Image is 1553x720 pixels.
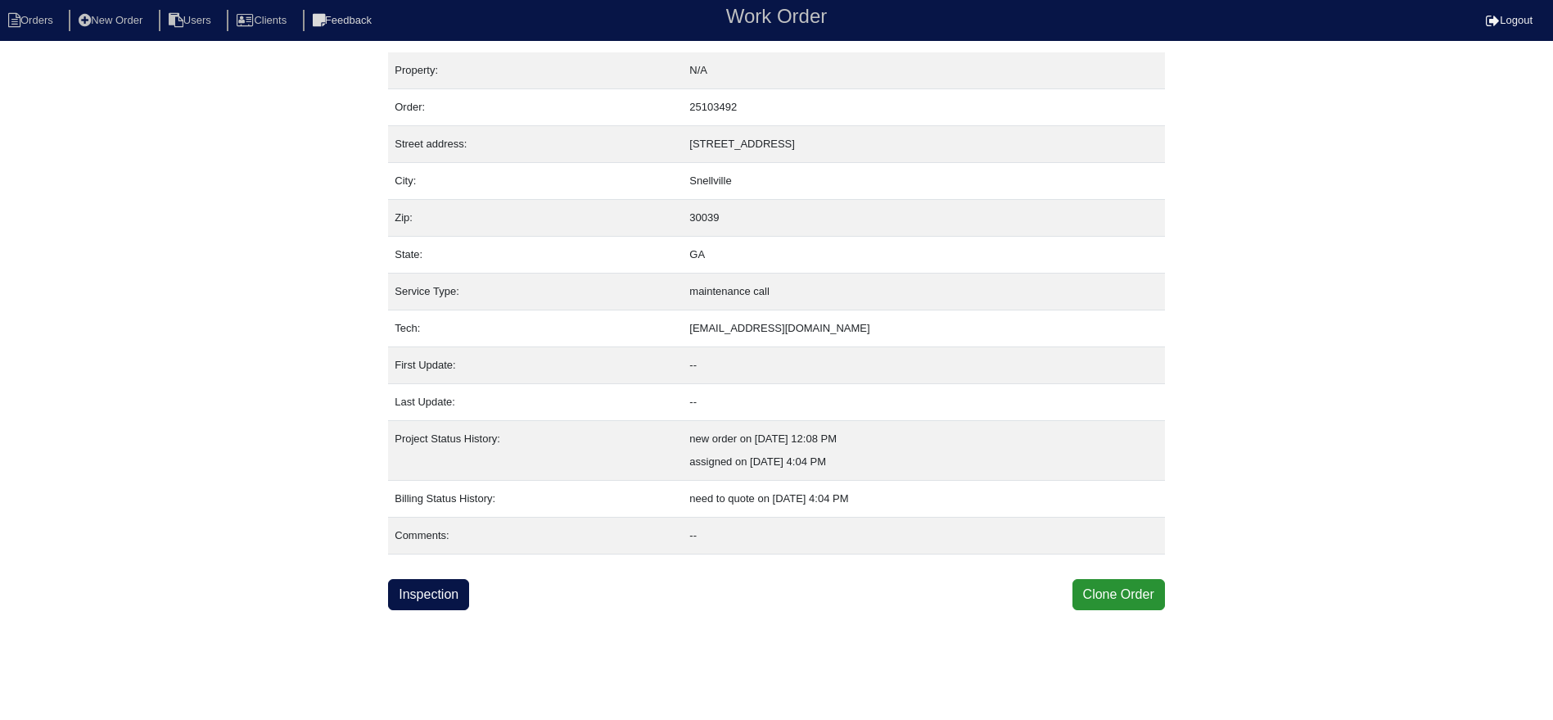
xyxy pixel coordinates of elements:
td: -- [683,347,1164,384]
div: need to quote on [DATE] 4:04 PM [689,487,1158,510]
td: Comments: [388,518,683,555]
td: N/A [683,52,1164,89]
td: Last Update: [388,384,683,421]
td: -- [683,384,1164,421]
li: Users [159,10,224,32]
a: Clients [227,14,300,26]
li: Feedback [303,10,385,32]
li: New Order [69,10,156,32]
td: maintenance call [683,274,1164,310]
td: First Update: [388,347,683,384]
td: Service Type: [388,274,683,310]
li: Clients [227,10,300,32]
td: 30039 [683,200,1164,237]
td: Street address: [388,126,683,163]
td: Project Status History: [388,421,683,481]
td: GA [683,237,1164,274]
td: Snellville [683,163,1164,200]
td: Property: [388,52,683,89]
a: New Order [69,14,156,26]
a: Logout [1486,14,1533,26]
td: [EMAIL_ADDRESS][DOMAIN_NAME] [683,310,1164,347]
div: assigned on [DATE] 4:04 PM [689,451,1158,473]
td: Zip: [388,200,683,237]
a: Users [159,14,224,26]
a: Inspection [388,579,469,610]
td: City: [388,163,683,200]
button: Clone Order [1072,579,1165,610]
td: 25103492 [683,89,1164,126]
td: State: [388,237,683,274]
td: Order: [388,89,683,126]
td: -- [683,518,1164,555]
div: new order on [DATE] 12:08 PM [689,428,1158,451]
td: [STREET_ADDRESS] [683,126,1164,163]
td: Billing Status History: [388,481,683,518]
td: Tech: [388,310,683,347]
